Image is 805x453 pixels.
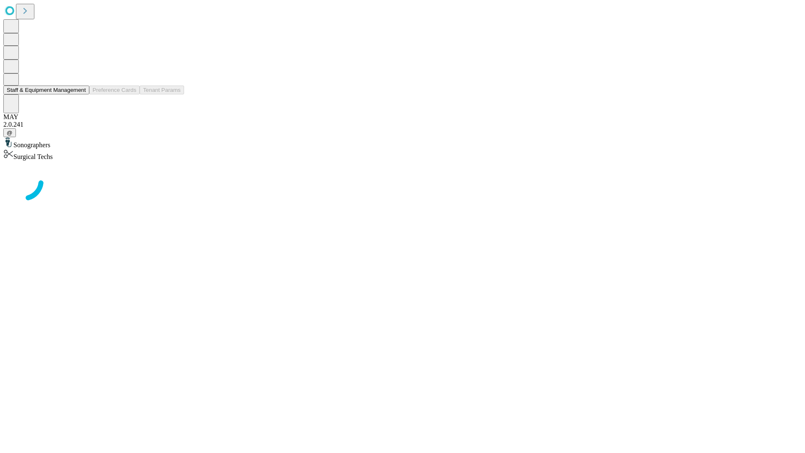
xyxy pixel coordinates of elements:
[89,86,140,94] button: Preference Cards
[3,137,802,149] div: Sonographers
[3,128,16,137] button: @
[3,149,802,161] div: Surgical Techs
[3,86,89,94] button: Staff & Equipment Management
[3,113,802,121] div: MAY
[140,86,184,94] button: Tenant Params
[3,121,802,128] div: 2.0.241
[7,130,13,136] span: @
